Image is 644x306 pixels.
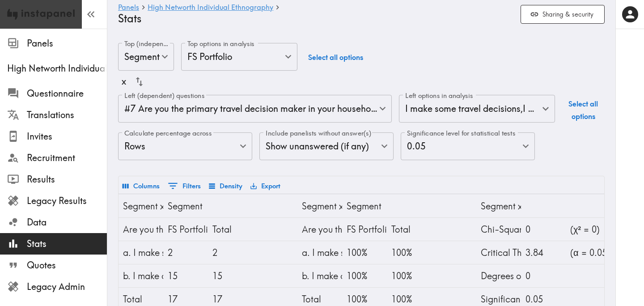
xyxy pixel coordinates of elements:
div: FS Portfolio [347,218,382,241]
a: High Networth Individual Ethnography [148,4,273,12]
button: Select all options [305,43,367,72]
div: Show unanswered (if any) [259,132,394,160]
label: Top options in analysis [187,39,254,49]
button: Export [248,178,283,194]
button: Select columns [120,178,162,194]
div: a. I make some travel decisions [123,241,159,264]
div: a. I make some travel decisions [302,241,338,264]
div: Are you the primary travel decision maker in your household? [302,218,338,241]
span: Results [27,173,107,186]
span: Legacy Results [27,195,107,207]
div: x [122,72,126,91]
span: Panels [27,37,107,50]
div: Segment [168,195,203,217]
div: 2 [168,241,203,264]
label: Include panelists without answer(s) [266,128,371,138]
span: Quotes [27,259,107,272]
div: b. I make all travel decisions [302,264,338,287]
div: Critical Threshold Value [481,241,517,264]
div: 100% [347,241,382,264]
label: Left (dependent) questions [124,91,204,101]
div: FS Portfolio [168,218,203,241]
span: Legacy Admin [27,280,107,293]
div: Degrees of Freedom (df) [481,264,517,287]
div: b. I make all travel decisions [123,264,159,287]
a: Panels [118,4,139,12]
label: Left options in analysis [405,91,473,101]
span: Translations [27,109,107,121]
div: Segment x #7 [123,195,159,217]
div: 100% [347,264,382,287]
label: Top (independent) questions [124,39,169,49]
span: Invites [27,130,107,143]
div: #7 Are you the primary travel decision maker in your househo… [118,95,392,123]
div: 2 [212,241,248,264]
div: Chi-Squared Value [481,218,517,241]
div: 0 [525,218,561,241]
button: Select all options [562,95,605,125]
div: (χ² = 0) [570,218,606,241]
div: Total [391,218,427,241]
div: Are you the primary travel decision maker in your household? [123,218,159,241]
span: Stats [27,238,107,250]
div: Total [212,218,248,241]
span: High Networth Individual Ethnography [7,62,107,75]
div: 100% [391,264,427,287]
label: Significance level for statistical tests [407,128,515,138]
div: 15 [168,264,203,287]
button: Density [207,178,245,194]
div: 0.05 [401,132,535,160]
div: 0 [525,264,561,287]
label: Calculate percentage across [124,128,212,138]
span: Recruitment [27,152,107,164]
span: Questionnaire [27,87,107,100]
div: (α = 0.05) [570,241,606,264]
div: Segment x #7 - % Totals by Row [302,195,338,217]
div: FS Portfolio [181,43,297,71]
div: Segment x #7 - Summary Statistics [481,195,517,217]
h4: Stats [118,12,513,25]
button: Show filters [165,178,203,194]
button: Sharing & security [521,5,605,24]
div: Segment [118,43,174,71]
div: Rows [118,132,252,160]
div: 3.84 [525,241,561,264]
div: 100% [391,241,427,264]
div: I make some travel decisions , I make all travel decisions [399,95,555,123]
div: Segment [347,195,382,217]
span: Data [27,216,107,229]
div: 15 [212,264,248,287]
